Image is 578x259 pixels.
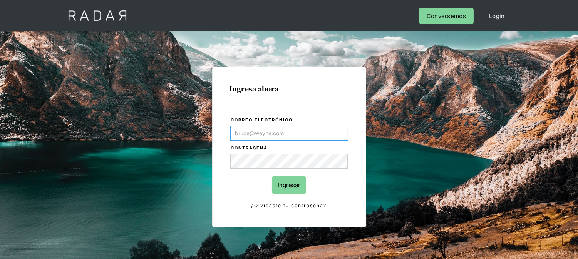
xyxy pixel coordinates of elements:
[481,8,513,24] a: Login
[230,85,348,93] h1: Ingresa ahora
[419,8,474,24] a: Conversemos
[272,176,306,194] input: Ingresar
[231,116,348,124] label: Correo electrónico
[230,116,348,210] form: Login Form
[231,144,348,152] label: Contraseña
[230,126,348,141] input: bruce@wayne.com
[230,201,348,210] a: ¿Olvidaste tu contraseña?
